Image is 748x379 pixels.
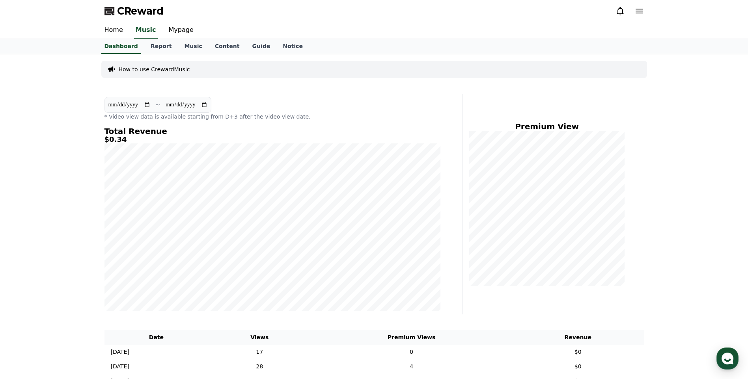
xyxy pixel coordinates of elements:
[111,348,129,356] p: [DATE]
[208,330,311,345] th: Views
[276,39,309,54] a: Notice
[117,5,164,17] span: CReward
[98,22,129,39] a: Home
[155,100,160,110] p: ~
[512,330,644,345] th: Revenue
[311,330,512,345] th: Premium Views
[178,39,208,54] a: Music
[134,22,158,39] a: Music
[209,39,246,54] a: Content
[512,345,644,359] td: $0
[104,5,164,17] a: CReward
[104,127,440,136] h4: Total Revenue
[208,359,311,374] td: 28
[311,345,512,359] td: 0
[104,330,209,345] th: Date
[144,39,178,54] a: Report
[311,359,512,374] td: 4
[104,113,440,121] p: * Video view data is available starting from D+3 after the video view date.
[208,345,311,359] td: 17
[119,65,190,73] a: How to use CrewardMusic
[101,39,141,54] a: Dashboard
[469,122,625,131] h4: Premium View
[104,136,440,143] h5: $0.34
[162,22,200,39] a: Mypage
[512,359,644,374] td: $0
[111,362,129,371] p: [DATE]
[246,39,276,54] a: Guide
